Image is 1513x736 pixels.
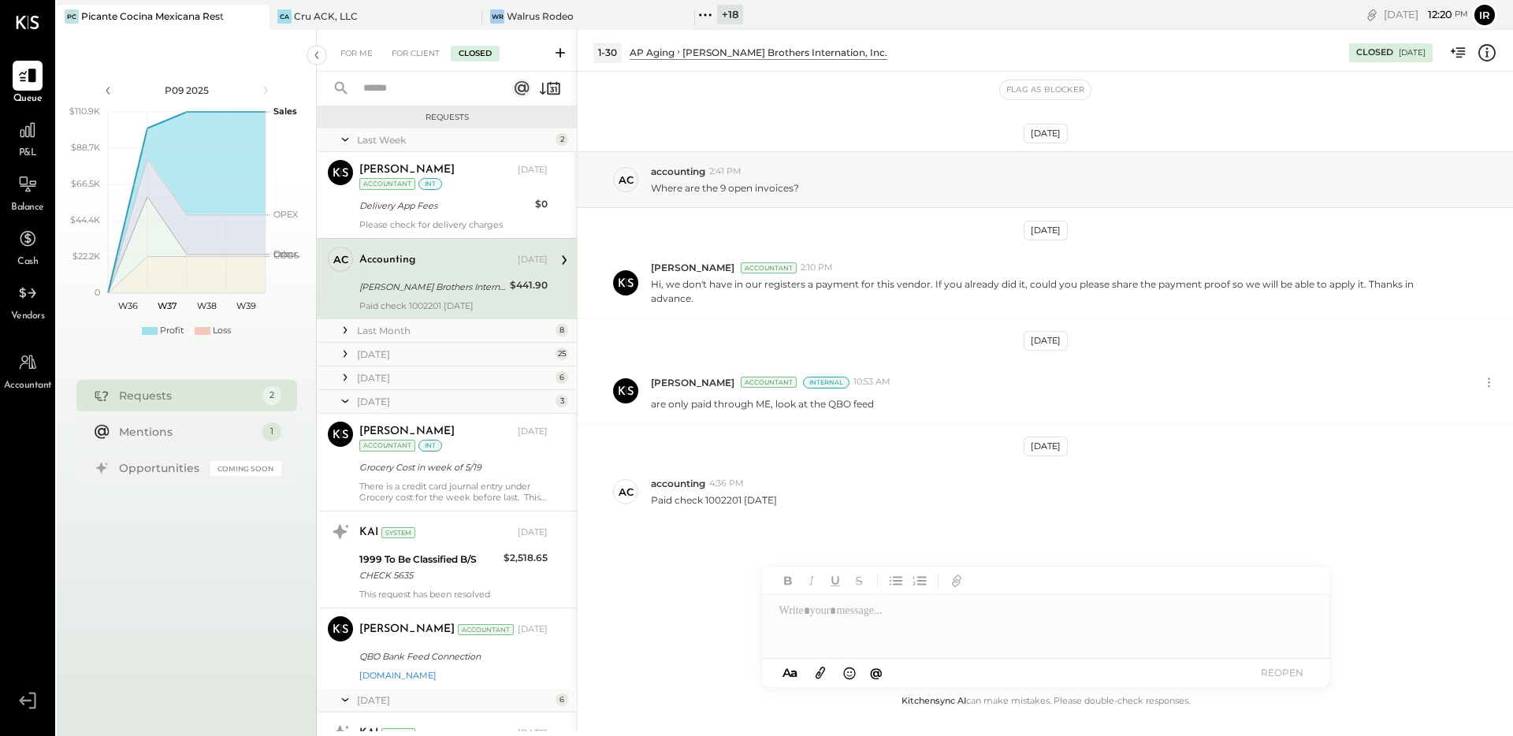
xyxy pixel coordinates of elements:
[556,693,568,706] div: 6
[1384,7,1468,22] div: [DATE]
[518,164,548,177] div: [DATE]
[504,550,548,566] div: $2,518.65
[359,198,530,214] div: Delivery App Fees
[262,386,281,405] div: 2
[196,300,216,311] text: W38
[946,571,967,591] button: Add URL
[593,43,622,62] div: 1-30
[359,252,415,268] div: accounting
[359,567,499,583] div: CHECK 5635
[849,571,869,591] button: Strikethrough
[359,219,548,230] div: Please check for delivery charges
[853,376,890,388] span: 10:53 AM
[651,477,705,490] span: accounting
[1,224,54,269] a: Cash
[709,478,744,490] span: 4:36 PM
[357,371,552,385] div: [DATE]
[19,147,37,161] span: P&L
[119,424,255,440] div: Mentions
[825,571,846,591] button: Underline
[119,388,255,403] div: Requests
[418,440,442,452] div: int
[273,209,299,220] text: OPEX
[273,250,299,261] text: COGS
[65,9,79,24] div: PC
[518,526,548,539] div: [DATE]
[359,440,415,452] div: Accountant
[333,46,381,61] div: For Me
[71,178,100,189] text: $66.5K
[325,112,569,123] div: Requests
[359,178,415,190] div: Accountant
[490,9,504,24] div: WR
[13,92,43,106] span: Queue
[1,348,54,393] a: Accountant
[333,252,348,267] div: ac
[619,173,634,188] div: ac
[909,571,930,591] button: Ordered List
[1251,662,1314,683] button: REOPEN
[357,348,552,361] div: [DATE]
[119,460,203,476] div: Opportunities
[1399,47,1426,58] div: [DATE]
[273,248,300,259] text: Occu...
[357,133,552,147] div: Last Week
[556,324,568,336] div: 8
[518,254,548,266] div: [DATE]
[535,196,548,212] div: $0
[294,9,358,23] div: Cru ACK, LLC
[359,670,437,681] a: [DOMAIN_NAME]
[277,9,292,24] div: CA
[619,485,634,500] div: ac
[801,262,833,274] span: 2:10 PM
[458,624,514,635] div: Accountant
[651,397,874,411] p: are only paid through ME, look at the QBO feed
[518,623,548,636] div: [DATE]
[1,61,54,106] a: Queue
[556,371,568,384] div: 6
[418,178,442,190] div: int
[778,571,798,591] button: Bold
[359,424,455,440] div: [PERSON_NAME]
[357,693,552,707] div: [DATE]
[71,142,100,153] text: $88.7K
[4,379,52,393] span: Accountant
[682,46,887,59] div: [PERSON_NAME] Brothers Internation, Inc.
[778,664,803,682] button: Aa
[1,169,54,215] a: Balance
[236,300,255,311] text: W39
[709,165,742,178] span: 2:41 PM
[17,255,38,269] span: Cash
[72,251,100,262] text: $22.2K
[556,395,568,407] div: 3
[651,376,734,389] span: [PERSON_NAME]
[359,552,499,567] div: 1999 To Be Classified B/S
[1024,124,1068,143] div: [DATE]
[69,106,100,117] text: $110.9K
[81,9,224,23] div: Picante Cocina Mexicana Rest
[359,459,543,475] div: Grocery Cost in week of 5/19
[790,665,797,680] span: a
[651,493,777,507] p: Paid check 1002201 [DATE]
[1024,437,1068,456] div: [DATE]
[651,277,1458,304] p: Hi, we don't have in our registers a payment for this vendor. If you already did it, could you pl...
[510,277,548,293] div: $441.90
[717,5,743,24] div: + 18
[556,348,568,360] div: 25
[359,162,455,178] div: [PERSON_NAME]
[803,377,849,388] div: Internal
[359,525,378,541] div: KAI
[1024,331,1068,351] div: [DATE]
[1364,6,1380,23] div: copy link
[213,325,231,337] div: Loss
[630,46,675,59] div: AP Aging
[95,287,100,298] text: 0
[651,261,734,274] span: [PERSON_NAME]
[1000,80,1091,99] button: Flag as Blocker
[262,422,281,441] div: 1
[801,571,822,591] button: Italic
[651,181,799,195] p: Where are the 9 open invoices?
[870,665,883,680] span: @
[359,649,543,664] div: QBO Bank Feed Connection
[1472,2,1497,28] button: Ir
